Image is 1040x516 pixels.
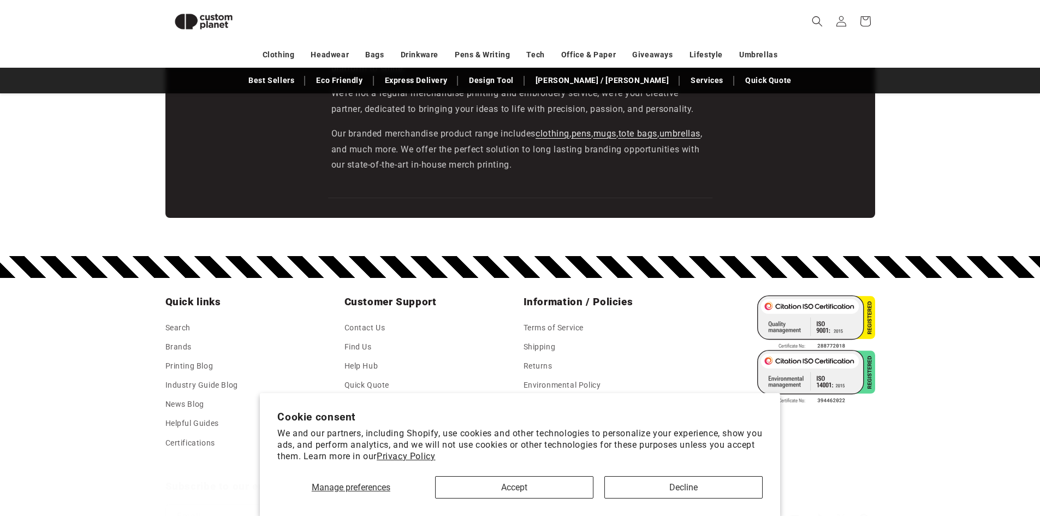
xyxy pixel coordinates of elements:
[277,428,763,462] p: We and our partners, including Shopify, use cookies and other technologies to personalize your ex...
[435,476,593,499] button: Accept
[757,295,875,350] img: ISO 9001 Certified
[328,30,712,173] div: About Us
[277,411,763,423] h2: Cookie consent
[463,71,519,90] a: Design Tool
[524,376,601,395] a: Environmental Policy
[165,376,238,395] a: Industry Guide Blog
[524,337,556,357] a: Shipping
[593,128,616,139] a: mugs
[619,128,657,139] a: tote bags
[344,376,390,395] a: Quick Quote
[685,71,729,90] a: Services
[524,357,552,376] a: Returns
[526,45,544,64] a: Tech
[344,295,517,309] h2: Customer Support
[561,45,616,64] a: Office & Paper
[604,476,763,499] button: Decline
[379,71,453,90] a: Express Delivery
[858,398,1040,516] iframe: Chat Widget
[311,45,349,64] a: Headwear
[312,482,390,493] span: Manage preferences
[572,128,591,139] a: pens
[243,71,300,90] a: Best Sellers
[328,181,712,198] iframe: Customer reviews powered by Trustpilot
[165,295,338,309] h2: Quick links
[377,451,435,461] a: Privacy Policy
[344,321,385,337] a: Contact Us
[739,45,777,64] a: Umbrellas
[530,71,674,90] a: [PERSON_NAME] / [PERSON_NAME]
[165,337,192,357] a: Brands
[524,295,696,309] h2: Information / Policies
[455,45,510,64] a: Pens & Writing
[344,337,372,357] a: Find Us
[632,45,673,64] a: Giveaways
[805,9,829,33] summary: Search
[524,321,584,337] a: Terms of Service
[331,126,709,173] p: Our branded merchandise product range includes , , , , , and much more. We offer the perfect solu...
[365,45,384,64] a: Bags
[311,71,368,90] a: Eco Friendly
[659,128,700,139] a: umbrellas
[165,480,732,493] h2: Subscribe to our emails
[165,434,215,453] a: Certifications
[344,357,378,376] a: Help Hub
[165,4,242,39] img: Custom Planet
[690,45,723,64] a: Lifestyle
[401,45,438,64] a: Drinkware
[331,86,709,117] p: We’re not a regular merchandise printing and embroidery service; we’re your creative partner, ded...
[263,45,295,64] a: Clothing
[757,350,875,405] img: ISO 14001 Certified
[165,357,213,376] a: Printing Blog
[740,71,797,90] a: Quick Quote
[165,395,204,414] a: News Blog
[165,321,191,337] a: Search
[277,476,424,499] button: Manage preferences
[165,414,219,433] a: Helpful Guides
[536,128,569,139] a: clothing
